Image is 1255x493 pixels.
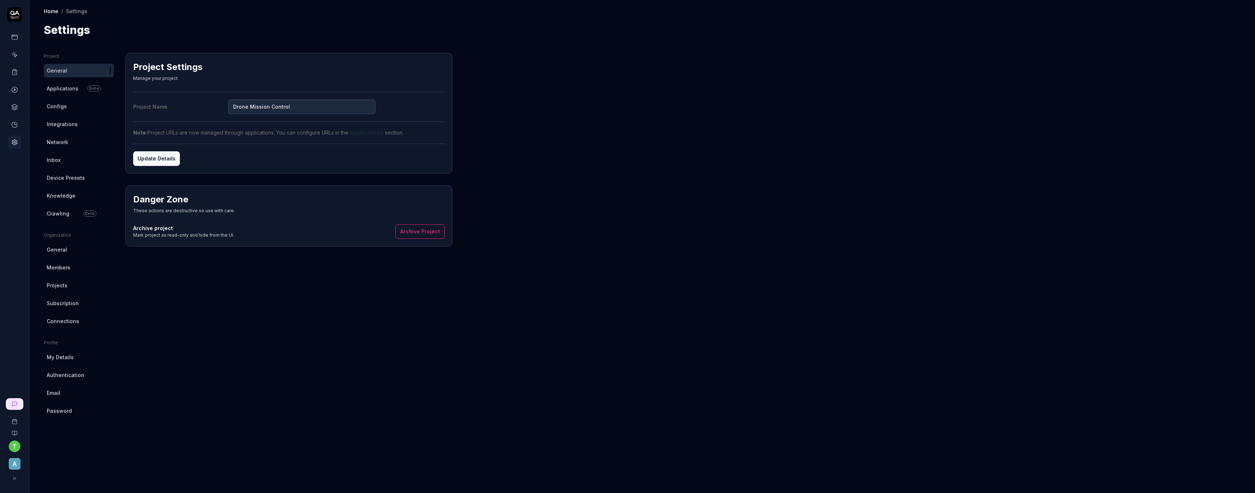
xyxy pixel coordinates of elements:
span: Network [47,138,68,146]
span: Beta [83,210,96,217]
a: Subscription [44,296,114,310]
h4: Archive project [133,224,234,232]
a: General [44,243,114,256]
a: ApplicationsBeta [44,82,114,95]
span: Inbox [47,156,61,164]
h1: Settings [44,22,90,38]
a: Device Presets [44,171,114,185]
span: General [47,246,67,253]
div: Mark project as read-only and hide from the UI. [133,232,234,238]
a: Knowledge [44,189,114,202]
a: Documentation [3,424,26,436]
strong: Note: [133,129,147,136]
a: Network [44,135,114,149]
span: Beta [88,85,101,92]
div: Project [44,53,114,59]
span: Email [47,389,60,397]
a: Projects [44,279,114,292]
span: Authentication [47,371,84,379]
div: Project Name [133,103,228,110]
button: A [3,452,26,471]
span: Configs [47,102,67,110]
a: Email [44,386,114,400]
span: Members [47,264,70,271]
h2: Danger Zone [133,193,235,206]
a: General [44,64,114,77]
a: Inbox [44,153,114,167]
span: Connections [47,317,79,325]
a: Book a call with us [3,413,26,424]
a: New conversation [6,398,23,410]
input: Project Name [228,100,375,114]
a: Home [44,7,58,15]
span: Crawling [47,210,69,217]
a: My Details [44,350,114,364]
div: These actions are destructive so use with care. [133,207,235,214]
span: General [47,67,67,74]
h2: Project Settings [133,61,202,74]
button: Update Details [133,151,180,166]
span: Integrations [47,120,78,128]
span: Subscription [47,299,79,307]
span: Projects [47,282,67,289]
div: Project URLs are now managed through applications. You can configure URLs in the section. [133,129,445,136]
div: Manage your project [133,75,202,82]
a: Connections [44,314,114,328]
button: t [9,440,20,452]
button: Archive Project [395,224,445,239]
div: Settings [66,7,87,15]
a: Members [44,261,114,274]
div: Profile [44,339,114,346]
div: Organization [44,232,114,238]
div: / [61,7,63,15]
a: Configs [44,100,114,113]
span: Knowledge [47,192,76,199]
a: Password [44,404,114,418]
span: My Details [47,353,74,361]
span: Device Presets [47,174,85,182]
a: Applications [350,129,383,136]
span: Password [47,407,72,415]
a: Authentication [44,368,114,382]
span: A [9,458,20,470]
span: Applications [47,85,78,92]
a: CrawlingBeta [44,207,114,220]
a: Integrations [44,117,114,131]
